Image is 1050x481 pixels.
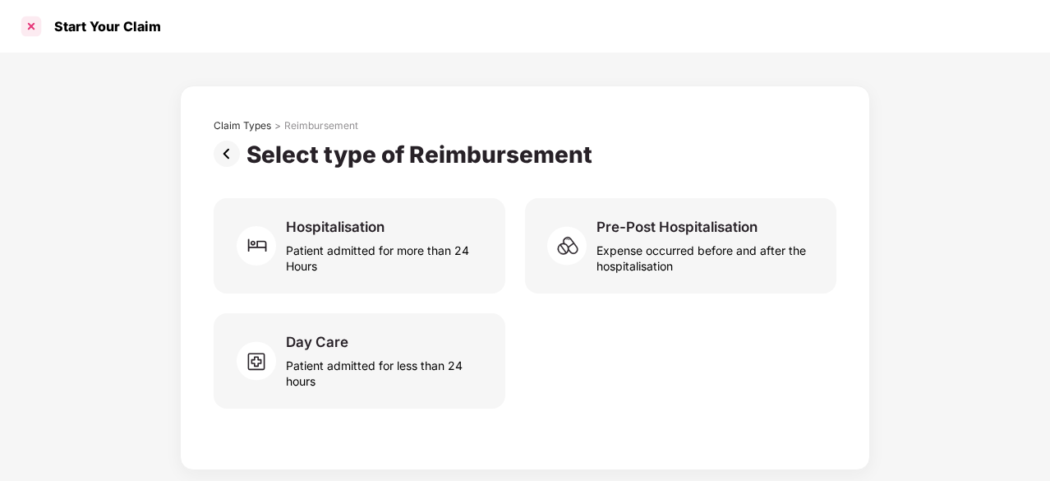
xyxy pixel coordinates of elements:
img: svg+xml;base64,PHN2ZyBpZD0iUHJldi0zMngzMiIgeG1sbnM9Imh0dHA6Ly93d3cudzMub3JnLzIwMDAvc3ZnIiB3aWR0aD... [214,141,246,167]
img: svg+xml;base64,PHN2ZyB4bWxucz0iaHR0cDovL3d3dy53My5vcmcvMjAwMC9zdmciIHdpZHRoPSI2MCIgaGVpZ2h0PSI1OC... [547,221,596,271]
div: Select type of Reimbursement [246,141,599,169]
div: > [274,119,281,132]
img: svg+xml;base64,PHN2ZyB4bWxucz0iaHR0cDovL3d3dy53My5vcmcvMjAwMC9zdmciIHdpZHRoPSI2MCIgaGVpZ2h0PSI2MC... [237,221,286,271]
div: Reimbursement [284,119,358,132]
div: Day Care [286,333,348,351]
img: svg+xml;base64,PHN2ZyB4bWxucz0iaHR0cDovL3d3dy53My5vcmcvMjAwMC9zdmciIHdpZHRoPSI2MCIgaGVpZ2h0PSI1OC... [237,336,286,386]
div: Patient admitted for less than 24 hours [286,351,486,389]
div: Start Your Claim [44,18,161,35]
div: Hospitalisation [286,218,385,236]
div: Pre-Post Hospitalisation [596,218,758,236]
div: Expense occurred before and after the hospitalisation [596,236,817,274]
div: Claim Types [214,119,271,132]
div: Patient admitted for more than 24 Hours [286,236,486,274]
